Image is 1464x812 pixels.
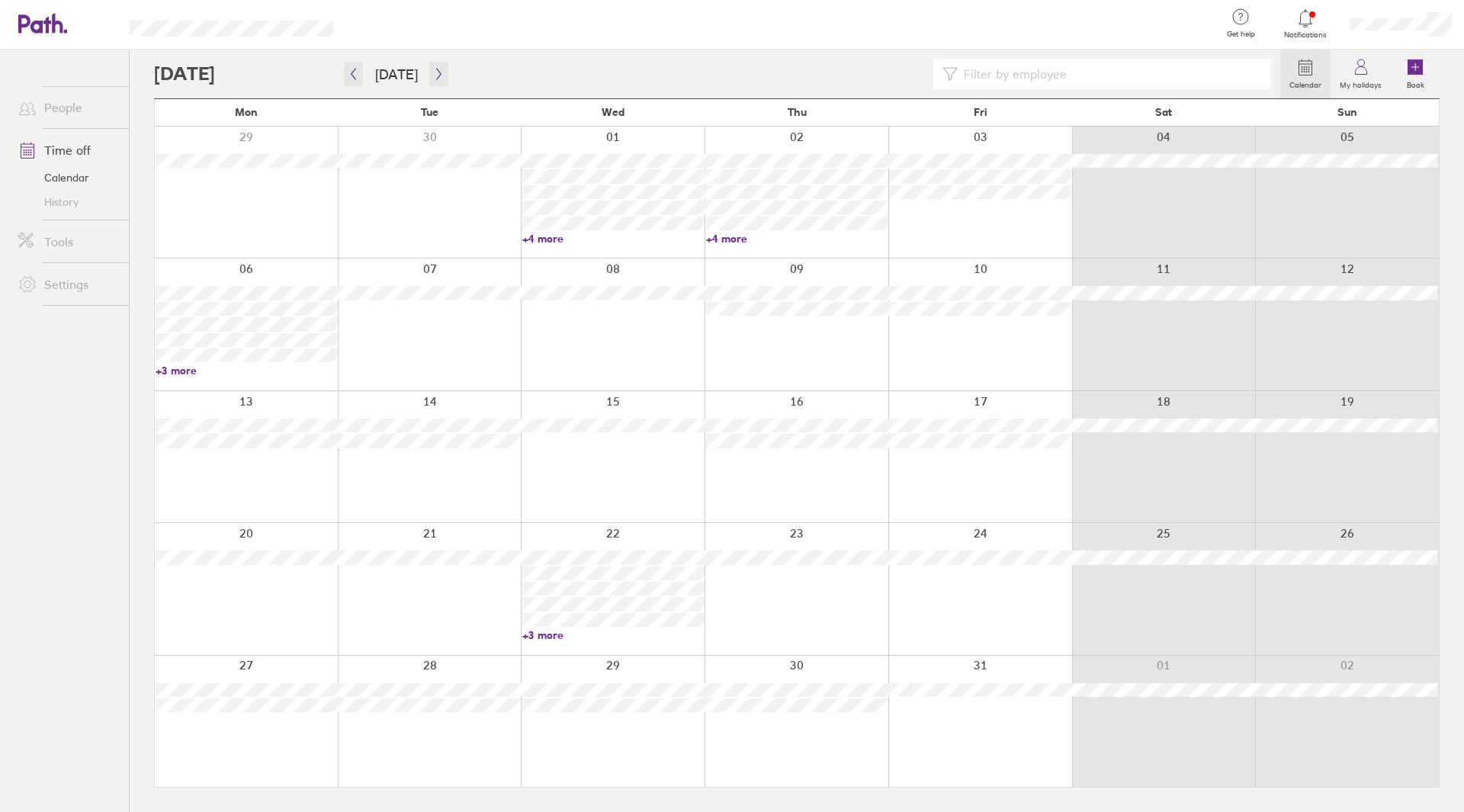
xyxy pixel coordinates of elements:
[522,628,705,642] a: +3 more
[788,106,807,118] span: Thu
[1280,50,1331,98] a: Calendar
[1331,50,1391,98] a: My holidays
[1281,8,1331,40] a: Notifications
[6,190,129,214] a: History
[522,232,705,246] a: +4 more
[1155,106,1172,118] span: Sat
[6,226,129,257] a: Tools
[6,269,129,300] a: Settings
[1391,50,1440,98] a: Book
[602,106,624,118] span: Wed
[1331,76,1391,90] label: My holidays
[958,59,1262,88] input: Filter by employee
[6,92,129,123] a: People
[706,232,888,246] a: +4 more
[1281,30,1331,40] span: Notifications
[363,62,430,87] button: [DATE]
[6,135,129,165] a: Time off
[1398,76,1433,90] label: Book
[974,106,987,118] span: Fri
[6,165,129,190] a: Calendar
[1216,30,1266,39] span: Get help
[1337,106,1357,118] span: Sun
[1280,76,1331,90] label: Calendar
[156,364,338,377] a: +3 more
[235,106,258,118] span: Mon
[421,106,438,118] span: Tue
